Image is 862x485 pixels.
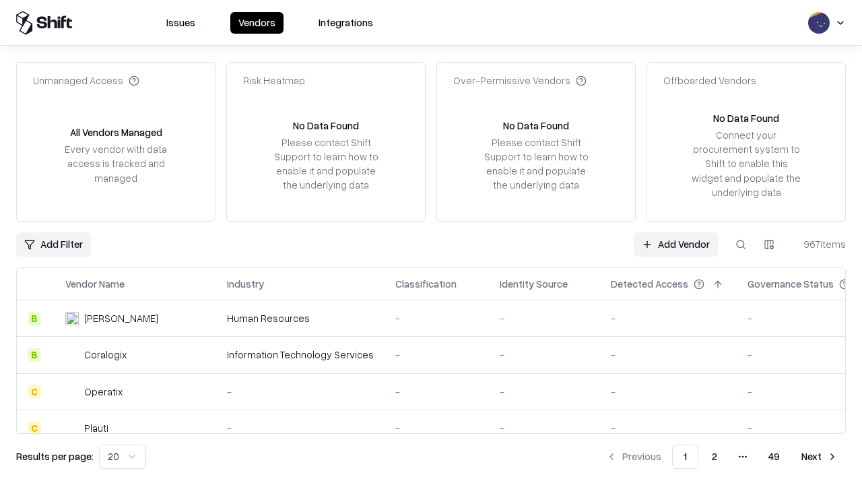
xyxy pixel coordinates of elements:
div: - [395,311,478,325]
div: Human Resources [227,311,374,325]
div: Identity Source [500,277,568,291]
div: - [611,311,726,325]
div: - [227,421,374,435]
div: Detected Access [611,277,688,291]
button: Add Filter [16,232,91,257]
div: Industry [227,277,264,291]
div: Unmanaged Access [33,73,139,88]
div: C [28,421,41,434]
button: 1 [672,445,698,469]
div: - [395,348,478,362]
button: 49 [758,445,791,469]
div: Connect your procurement system to Shift to enable this widget and populate the underlying data [690,128,802,199]
div: Classification [395,277,457,291]
div: B [28,348,41,362]
div: Plauti [84,421,108,435]
div: Vendor Name [65,277,125,291]
div: - [395,385,478,399]
button: Issues [158,12,203,34]
div: - [500,348,589,362]
div: - [611,348,726,362]
div: [PERSON_NAME] [84,311,158,325]
img: Deel [65,312,79,325]
div: Governance Status [748,277,834,291]
div: - [611,385,726,399]
div: Every vendor with data access is tracked and managed [60,142,172,185]
button: 2 [701,445,728,469]
div: - [500,421,589,435]
div: No Data Found [293,119,359,133]
div: Please contact Shift Support to learn how to enable it and populate the underlying data [270,135,382,193]
div: Coralogix [84,348,127,362]
p: Results per page: [16,449,94,463]
div: Risk Heatmap [243,73,305,88]
div: 967 items [792,237,846,251]
div: Over-Permissive Vendors [453,73,587,88]
img: Plauti [65,421,79,434]
div: No Data Found [713,111,779,125]
button: Vendors [230,12,284,34]
img: Coralogix [65,348,79,362]
div: - [500,385,589,399]
div: - [500,311,589,325]
div: B [28,312,41,325]
img: Operatix [65,385,79,398]
div: C [28,385,41,398]
div: - [395,421,478,435]
div: Offboarded Vendors [663,73,756,88]
div: Information Technology Services [227,348,374,362]
div: - [611,421,726,435]
div: Please contact Shift Support to learn how to enable it and populate the underlying data [480,135,592,193]
div: - [227,385,374,399]
nav: pagination [598,445,846,469]
div: No Data Found [503,119,569,133]
a: Add Vendor [634,232,718,257]
button: Integrations [310,12,381,34]
div: Operatix [84,385,123,399]
button: Next [793,445,846,469]
div: All Vendors Managed [70,125,162,139]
